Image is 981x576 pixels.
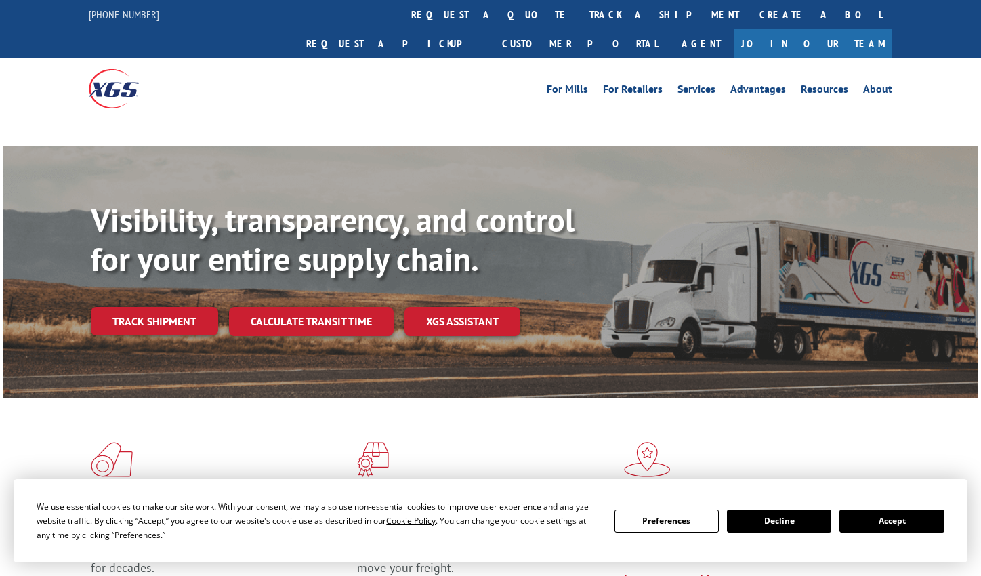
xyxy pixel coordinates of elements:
a: XGS ASSISTANT [404,307,520,336]
a: About [863,84,892,99]
div: We use essential cookies to make our site work. With your consent, we may also use non-essential ... [37,499,598,542]
a: Join Our Team [734,29,892,58]
a: Advantages [730,84,786,99]
button: Accept [839,510,944,533]
button: Decline [727,510,831,533]
a: Track shipment [91,307,218,335]
a: Services [677,84,715,99]
span: Cookie Policy [386,515,436,527]
a: For Retailers [603,84,663,99]
a: For Mills [547,84,588,99]
a: Customer Portal [492,29,668,58]
img: xgs-icon-flagship-distribution-model-red [624,442,671,477]
a: Request a pickup [296,29,492,58]
a: Resources [801,84,848,99]
b: Visibility, transparency, and control for your entire supply chain. [91,199,575,280]
a: [PHONE_NUMBER] [89,7,159,21]
a: Agent [668,29,734,58]
button: Preferences [614,510,719,533]
span: As an industry carrier of choice, XGS has brought innovation and dedication to flooring logistics... [91,527,346,575]
span: Preferences [114,529,161,541]
img: xgs-icon-focused-on-flooring-red [357,442,389,477]
img: xgs-icon-total-supply-chain-intelligence-red [91,442,133,477]
div: Cookie Consent Prompt [14,479,967,562]
a: Calculate transit time [229,307,394,336]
